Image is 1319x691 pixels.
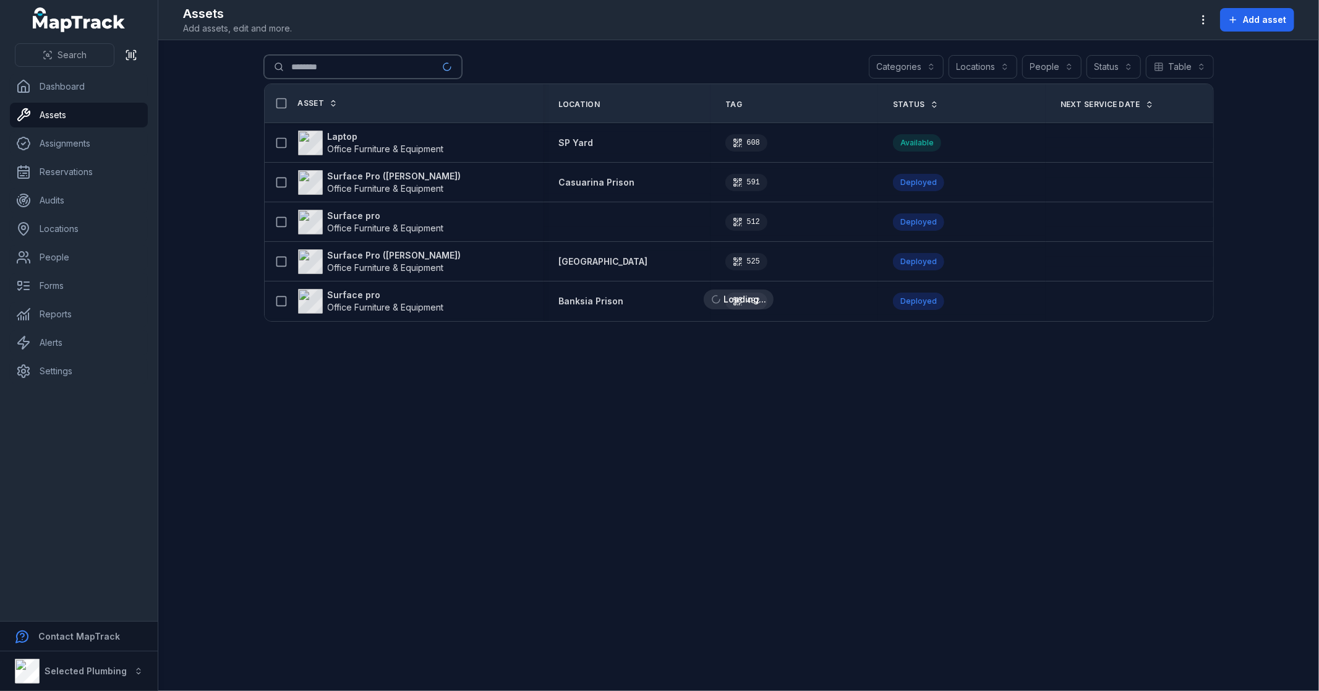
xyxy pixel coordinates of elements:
span: Casuarina Prison [558,177,634,187]
a: LaptopOffice Furniture & Equipment [298,131,444,155]
span: Status [893,100,925,109]
a: Casuarina Prison [558,176,634,189]
span: Banksia Prison [558,296,623,306]
span: Add assets, edit and more. [183,22,292,35]
button: Locations [949,55,1017,79]
button: Status [1086,55,1141,79]
span: Office Furniture & Equipment [328,183,444,194]
a: Asset [298,98,338,108]
a: Next Service Date [1061,100,1154,109]
span: Next Service Date [1061,100,1140,109]
span: Office Furniture & Equipment [328,144,444,154]
div: Deployed [893,293,944,310]
span: Office Furniture & Equipment [328,262,444,273]
button: Search [15,43,114,67]
a: [GEOGRAPHIC_DATA] [558,255,647,268]
a: Audits [10,188,148,213]
div: 591 [725,174,767,191]
a: Alerts [10,330,148,355]
a: People [10,245,148,270]
h2: Assets [183,5,292,22]
button: Add asset [1220,8,1294,32]
a: Reports [10,302,148,327]
div: Deployed [893,253,944,270]
strong: Laptop [328,131,444,143]
a: Settings [10,359,148,384]
a: Dashboard [10,74,148,99]
div: Deployed [893,213,944,231]
a: Assets [10,103,148,127]
span: Search [58,49,87,61]
div: 525 [725,253,767,270]
div: 482 [725,293,767,310]
strong: Surface Pro ([PERSON_NAME]) [328,170,461,182]
span: Tag [725,100,742,109]
strong: Surface Pro ([PERSON_NAME]) [328,249,461,262]
a: Locations [10,217,148,241]
button: Categories [869,55,944,79]
a: Surface Pro ([PERSON_NAME])Office Furniture & Equipment [298,170,461,195]
span: SP Yard [558,137,593,148]
a: Forms [10,273,148,298]
div: Available [893,134,941,152]
div: Deployed [893,174,944,191]
span: Office Furniture & Equipment [328,302,444,312]
strong: Contact MapTrack [38,631,120,642]
div: 608 [725,134,767,152]
a: Status [893,100,939,109]
strong: Surface pro [328,210,444,222]
span: Location [558,100,600,109]
div: 512 [725,213,767,231]
span: Add asset [1243,14,1286,26]
a: Surface Pro ([PERSON_NAME])Office Furniture & Equipment [298,249,461,274]
span: Asset [298,98,325,108]
a: Assignments [10,131,148,156]
a: SP Yard [558,137,593,149]
strong: Selected Plumbing [45,666,127,676]
strong: Surface pro [328,289,444,301]
button: Table [1146,55,1214,79]
a: Surface proOffice Furniture & Equipment [298,210,444,234]
a: MapTrack [33,7,126,32]
a: Reservations [10,160,148,184]
span: Office Furniture & Equipment [328,223,444,233]
a: Surface proOffice Furniture & Equipment [298,289,444,314]
span: [GEOGRAPHIC_DATA] [558,256,647,267]
a: Banksia Prison [558,295,623,307]
button: People [1022,55,1082,79]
